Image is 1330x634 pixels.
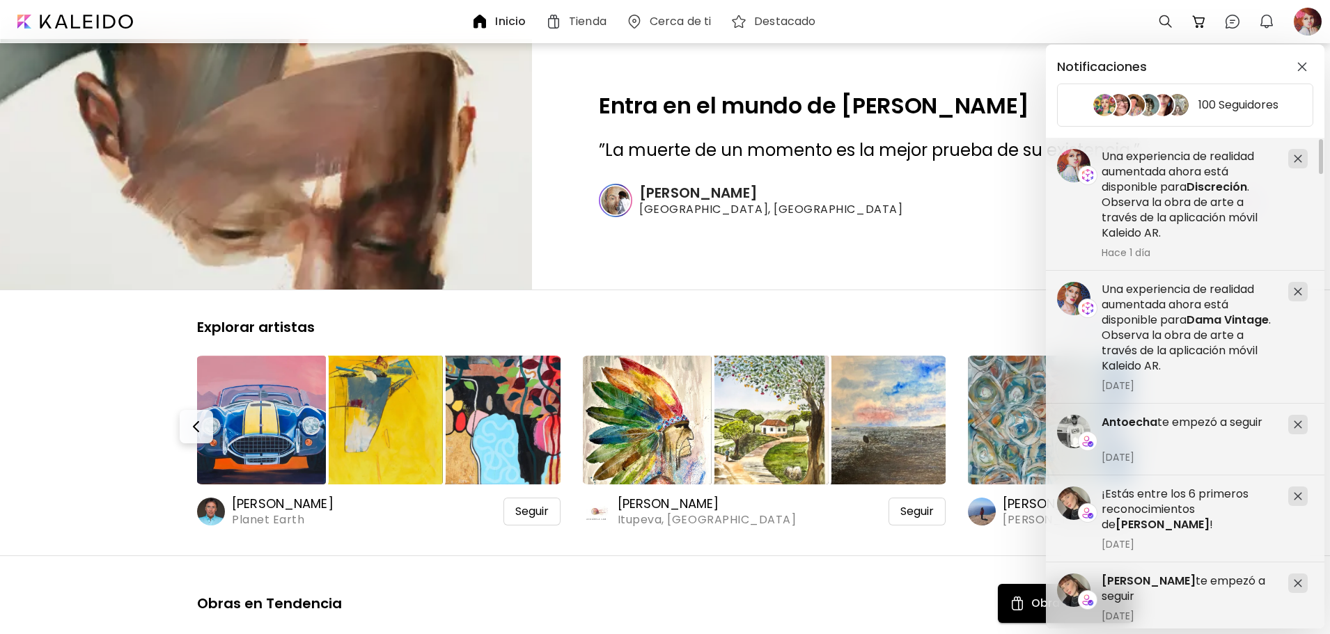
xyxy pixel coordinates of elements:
[1102,538,1277,550] span: [DATE]
[1102,486,1277,532] h5: ¡Estás entre los 6 primeros reconocimientos de !
[1102,573,1277,604] h5: te empezó a seguir
[1297,62,1307,72] img: closeButton
[1102,246,1277,259] span: Hace 1 día
[1102,415,1277,430] h5: te empezó a seguir
[1102,573,1196,589] span: [PERSON_NAME]
[1187,179,1247,195] span: Discreción
[1187,312,1269,328] span: Dama Vintage
[1057,60,1147,74] h5: Notificaciones
[1102,149,1277,241] h5: Una experiencia de realidad aumentada ahora está disponible para . Observa la obra de arte a trav...
[1102,282,1277,374] h5: Una experiencia de realidad aumentada ahora está disponible para . Observa la obra de arte a trav...
[1291,56,1313,78] button: closeButton
[1198,98,1278,112] h5: 100 Seguidores
[1102,379,1277,392] span: [DATE]
[1116,516,1210,532] span: [PERSON_NAME]
[1102,610,1277,622] span: [DATE]
[1102,451,1277,463] span: [DATE]
[1102,414,1157,430] span: Antoecha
